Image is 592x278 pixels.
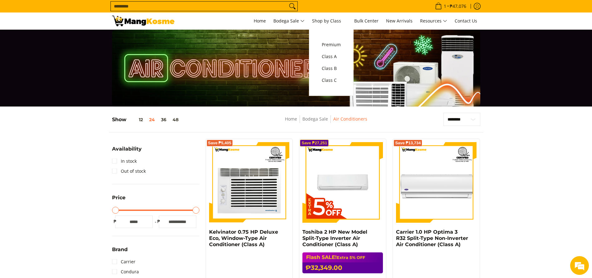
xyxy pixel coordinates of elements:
span: Shop by Class [312,17,347,25]
button: 12 [126,117,146,122]
h6: ₱32,349.00 [302,262,383,273]
summary: Open [112,247,128,257]
a: Class C [319,74,344,86]
span: Availability [112,146,142,151]
button: Search [287,2,297,11]
button: 36 [158,117,169,122]
span: Class A [322,53,341,61]
a: Home [251,12,269,29]
span: Resources [420,17,447,25]
span: Home [254,18,266,24]
a: Toshiba 2 HP New Model Split-Type Inverter Air Conditioner (Class A) [302,229,367,247]
button: 24 [146,117,158,122]
a: Resources [417,12,450,29]
span: ₱ [156,218,162,225]
a: Premium [319,39,344,51]
span: Contact Us [455,18,477,24]
span: Class B [322,65,341,72]
span: Save ₱13,734 [395,141,421,145]
span: ₱47,076 [449,4,467,8]
span: ₱ [112,218,118,225]
nav: Breadcrumbs [239,115,413,129]
a: Home [285,116,297,122]
img: Carrier 1.0 HP Optima 3 R32 Split-Type Non-Inverter Air Conditioner (Class A) [396,142,477,223]
a: Carrier 1.0 HP Optima 3 R32 Split-Type Non-Inverter Air Conditioner (Class A) [396,229,468,247]
span: New Arrivals [386,18,413,24]
img: Kelvinator 0.75 HP Deluxe Eco, Window-Type Air Conditioner (Class A) [209,142,290,223]
a: Bodega Sale [302,116,328,122]
a: Out of stock [112,166,146,176]
img: Toshiba 2 HP New Model Split-Type Inverter Air Conditioner (Class A) [302,142,383,223]
span: Bulk Center [354,18,379,24]
span: Save ₱27,251 [301,141,327,145]
span: Premium [322,41,341,49]
a: New Arrivals [383,12,416,29]
a: Shop by Class [309,12,350,29]
a: Carrier [112,257,135,267]
a: Bulk Center [351,12,382,29]
summary: Open [112,146,142,156]
span: Bodega Sale [273,17,305,25]
summary: Open [112,195,125,205]
a: Class A [319,51,344,62]
span: Save ₱5,405 [208,141,232,145]
span: Brand [112,247,128,252]
img: Bodega Sale Aircon l Mang Kosme: Home Appliances Warehouse Sale [112,16,174,26]
a: Bodega Sale [270,12,308,29]
a: Contact Us [452,12,480,29]
span: • [433,3,468,10]
a: Air Conditioners [333,116,367,122]
a: Condura [112,267,139,277]
span: Price [112,195,125,200]
nav: Main Menu [181,12,480,29]
span: 1 [443,4,447,8]
span: Class C [322,77,341,84]
h5: Show [112,117,182,123]
a: Class B [319,62,344,74]
a: Kelvinator 0.75 HP Deluxe Eco, Window-Type Air Conditioner (Class A) [209,229,278,247]
a: In stock [112,156,137,166]
button: 48 [169,117,182,122]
